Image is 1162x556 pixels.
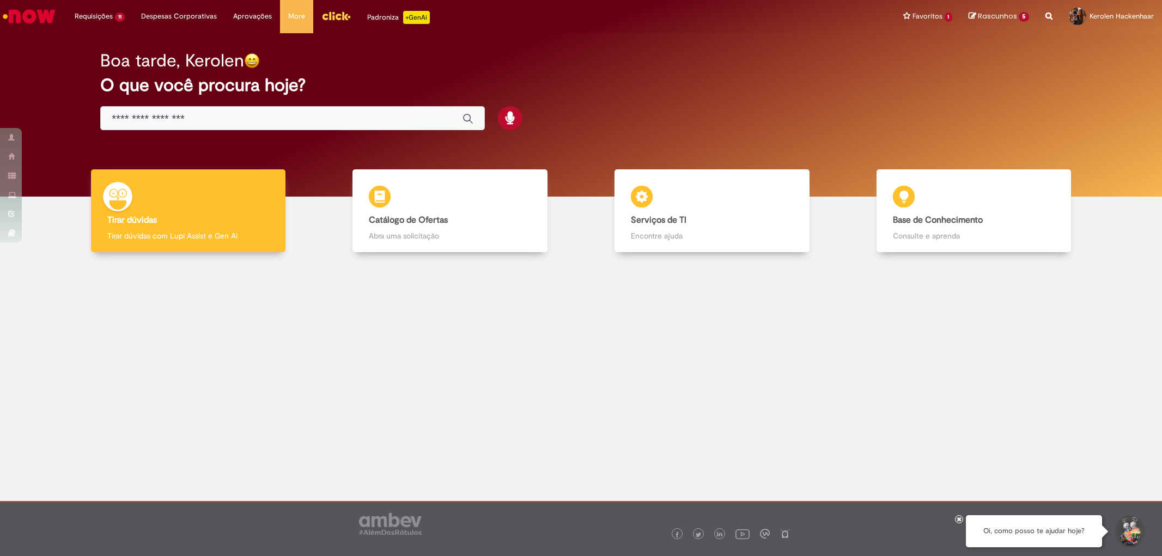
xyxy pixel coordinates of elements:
[912,11,942,22] span: Favoritos
[100,76,1061,95] h2: O que você procura hoje?
[319,169,581,253] a: Catálogo de Ofertas Abra uma solicitação
[631,230,793,241] p: Encontre ajuda
[57,169,319,253] a: Tirar dúvidas Tirar dúvidas com Lupi Assist e Gen Ai
[369,215,448,225] b: Catálogo de Ofertas
[359,513,422,535] img: logo_footer_ambev_rotulo_gray.png
[780,529,790,539] img: logo_footer_naosei.png
[631,215,686,225] b: Serviços de TI
[1019,12,1029,22] span: 5
[760,529,770,539] img: logo_footer_workplace.png
[107,230,269,241] p: Tirar dúvidas com Lupi Assist e Gen Ai
[674,532,680,537] img: logo_footer_facebook.png
[288,11,305,22] span: More
[233,11,272,22] span: Aprovações
[115,13,125,22] span: 11
[75,11,113,22] span: Requisições
[978,11,1017,21] span: Rascunhos
[893,215,983,225] b: Base de Conhecimento
[100,51,244,70] h2: Boa tarde, Kerolen
[107,215,157,225] b: Tirar dúvidas
[403,11,430,24] p: +GenAi
[717,531,722,538] img: logo_footer_linkedin.png
[1,5,57,27] img: ServiceNow
[141,11,217,22] span: Despesas Corporativas
[893,230,1055,241] p: Consulte e aprenda
[1113,515,1146,548] button: Iniciar Conversa de Suporte
[367,11,430,24] div: Padroniza
[966,515,1102,547] div: Oi, como posso te ajudar hoje?
[945,13,953,22] span: 1
[581,169,843,253] a: Serviços de TI Encontre ajuda
[1090,11,1154,21] span: Kerolen Hackenhaar
[969,11,1029,22] a: Rascunhos
[843,169,1105,253] a: Base de Conhecimento Consulte e aprenda
[321,8,351,24] img: click_logo_yellow_360x200.png
[696,532,701,537] img: logo_footer_twitter.png
[735,527,750,541] img: logo_footer_youtube.png
[369,230,531,241] p: Abra uma solicitação
[244,53,260,69] img: happy-face.png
